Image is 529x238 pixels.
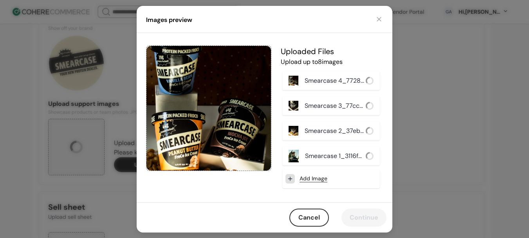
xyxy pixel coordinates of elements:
button: Continue [341,209,386,227]
p: Smearcase 3_77ccbc_.jpg [305,101,364,111]
p: Upload up to 8 image s [281,57,381,67]
a: Add Image [300,174,327,183]
p: Smearcase 2_37eb51_.jpg [305,126,364,136]
div: Images preview [146,15,192,25]
h5: Uploaded File s [281,45,381,57]
p: Smearcase 4_7728dc_.jpg [305,76,364,85]
p: Smearcase 1_3116fc_.jpg [305,151,364,161]
button: Cancel [289,209,329,227]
